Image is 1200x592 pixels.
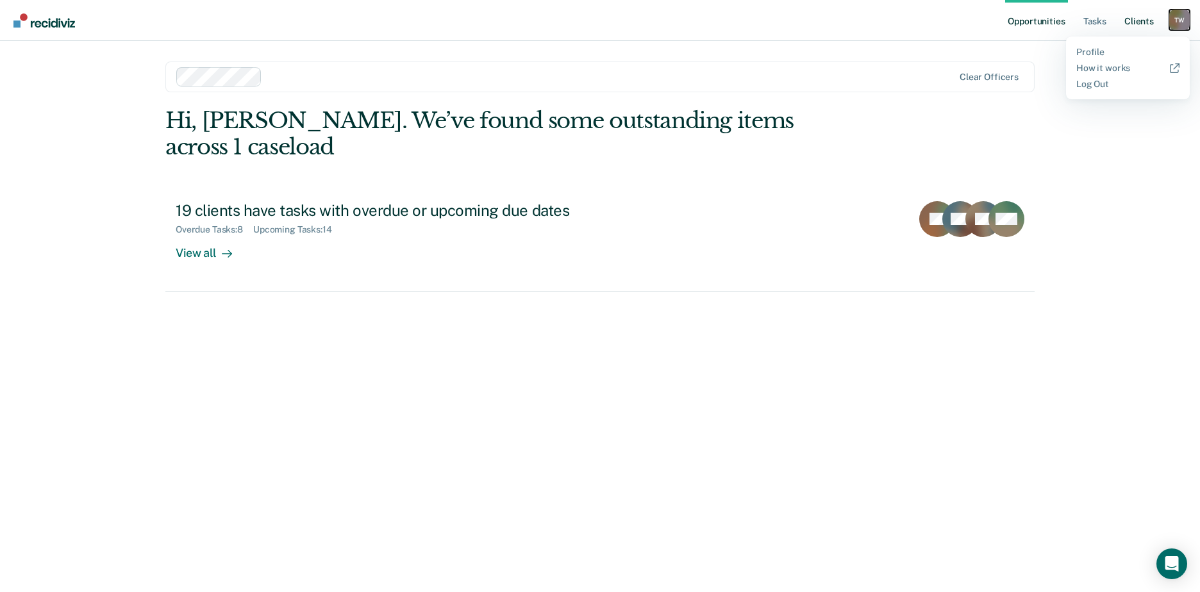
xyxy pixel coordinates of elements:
[253,224,342,235] div: Upcoming Tasks : 14
[1156,548,1187,579] div: Open Intercom Messenger
[1076,63,1179,74] a: How it works
[13,13,75,28] img: Recidiviz
[176,235,247,260] div: View all
[1076,79,1179,90] a: Log Out
[960,72,1019,83] div: Clear officers
[176,224,253,235] div: Overdue Tasks : 8
[1169,10,1190,30] button: Profile dropdown button
[176,201,626,220] div: 19 clients have tasks with overdue or upcoming due dates
[165,108,861,160] div: Hi, [PERSON_NAME]. We’ve found some outstanding items across 1 caseload
[165,191,1035,292] a: 19 clients have tasks with overdue or upcoming due datesOverdue Tasks:8Upcoming Tasks:14View all
[1076,47,1179,58] a: Profile
[1169,10,1190,30] div: T W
